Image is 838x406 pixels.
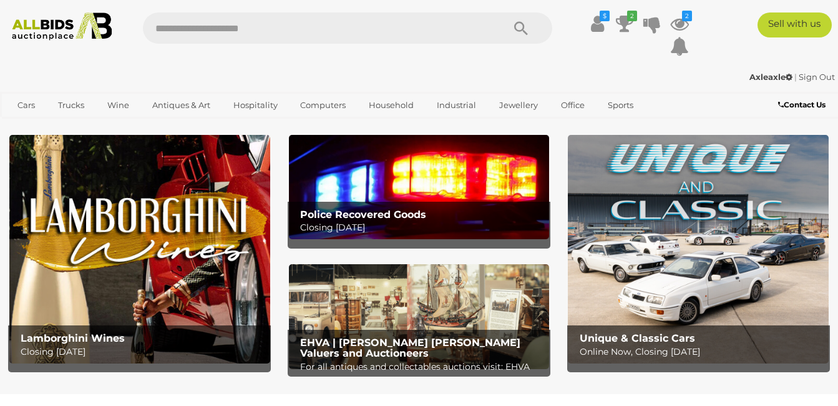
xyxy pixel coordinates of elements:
p: Online Now, Closing [DATE] [580,344,824,360]
i: 2 [682,11,692,21]
a: Sell with us [758,12,832,37]
a: Cars [9,95,43,116]
p: For all antiques and collectables auctions visit: EHVA [300,359,544,375]
a: Antiques & Art [144,95,218,116]
a: Household [361,95,422,116]
a: [GEOGRAPHIC_DATA] [9,116,114,136]
img: Lamborghini Wines [9,135,270,364]
a: Wine [99,95,137,116]
a: Unique & Classic Cars Unique & Classic Cars Online Now, Closing [DATE] [568,135,829,364]
button: Search [490,12,552,44]
a: Sports [600,95,641,116]
img: Unique & Classic Cars [568,135,829,364]
a: Contact Us [778,98,829,112]
a: Police Recovered Goods Police Recovered Goods Closing [DATE] [289,135,550,239]
a: Office [553,95,593,116]
span: | [794,72,797,82]
a: Jewellery [491,95,546,116]
a: 2 [670,12,689,35]
i: $ [600,11,610,21]
i: 2 [627,11,637,21]
img: EHVA | Evans Hastings Valuers and Auctioneers [289,264,550,369]
img: Allbids.com.au [6,12,118,41]
img: Police Recovered Goods [289,135,550,239]
a: Computers [292,95,354,116]
a: Axleaxle [749,72,794,82]
p: Closing [DATE] [300,220,544,235]
a: Hospitality [225,95,286,116]
p: Closing [DATE] [21,344,265,360]
strong: Axleaxle [749,72,792,82]
a: EHVA | Evans Hastings Valuers and Auctioneers EHVA | [PERSON_NAME] [PERSON_NAME] Valuers and Auct... [289,264,550,369]
b: Lamborghini Wines [21,332,125,344]
a: Industrial [429,95,484,116]
a: Lamborghini Wines Lamborghini Wines Closing [DATE] [9,135,270,364]
b: EHVA | [PERSON_NAME] [PERSON_NAME] Valuers and Auctioneers [300,337,520,360]
a: 2 [615,12,634,35]
a: Trucks [50,95,92,116]
b: Unique & Classic Cars [580,332,695,344]
b: Contact Us [778,100,826,109]
a: $ [588,12,607,35]
b: Police Recovered Goods [300,209,426,220]
a: Sign Out [799,72,835,82]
